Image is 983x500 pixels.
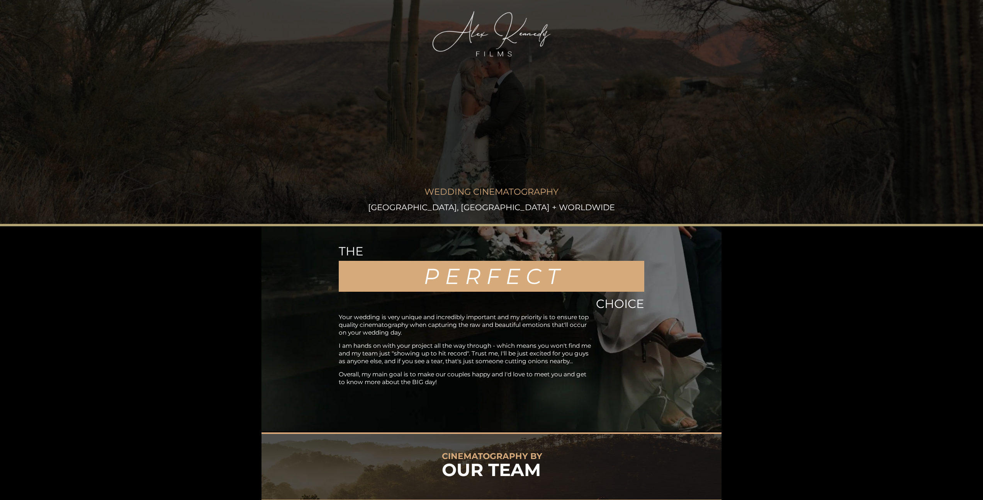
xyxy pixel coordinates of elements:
span: WEDDING CINEMATOGRAPHY [424,186,559,197]
strong: OUR TEAM [442,459,541,480]
p: I am hands on with your project all the way through - which means you won't find me and my team j... [339,342,593,365]
h3: THE [339,243,489,259]
p: Your wedding is very unique and incredibly important and my priority is to ensure top quality cin... [339,313,593,337]
em: P E R F E C T [424,263,559,289]
strong: CINEMATOGRAPHY BY [442,451,542,461]
p: [GEOGRAPHIC_DATA], [GEOGRAPHIC_DATA] + WORLDWIDE [365,202,618,213]
p: Overall, my main goal is to make our couples happy and I'd love to meet you and get to know more ... [339,371,593,386]
h3: CHOICE [545,296,644,312]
